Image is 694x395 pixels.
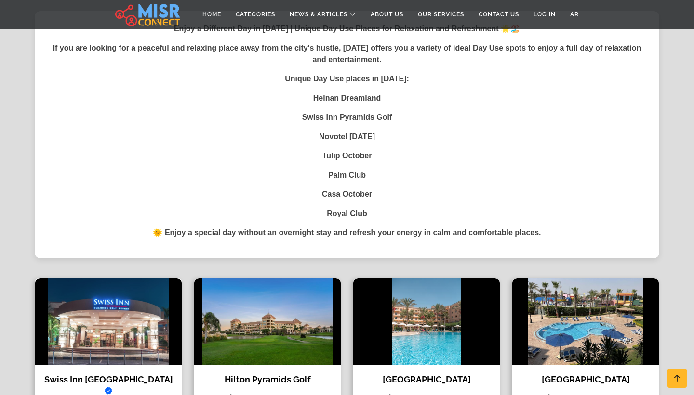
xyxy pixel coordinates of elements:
[285,75,409,83] strong: Unique Day Use places in [DATE]:
[35,278,182,365] img: Swiss Inn Pyramids Golf Resort
[290,10,347,19] span: News & Articles
[512,278,659,365] img: Helnan Dream Hotel
[153,229,541,237] strong: 🌞 Enjoy a special day without an overnight stay and refresh your energy in calm and comfortable p...
[53,44,641,64] strong: If you are looking for a peaceful and relaxing place away from the city's hustle, [DATE] offers y...
[194,278,341,365] img: Hilton Pyramids Golf
[42,374,174,395] h4: Swiss Inn [GEOGRAPHIC_DATA]
[353,278,500,365] img: Novotel Hotel
[282,5,363,24] a: News & Articles
[526,5,563,24] a: Log in
[360,374,493,385] h4: [GEOGRAPHIC_DATA]
[322,190,372,198] strong: Casa October
[520,374,652,385] h4: [GEOGRAPHIC_DATA]
[313,94,381,102] strong: Helnan Dreamland
[327,209,367,217] strong: Royal Club
[363,5,411,24] a: About Us
[228,5,282,24] a: Categories
[471,5,526,24] a: Contact Us
[195,5,228,24] a: Home
[328,171,366,179] strong: Palm Club
[201,374,334,385] h4: Hilton Pyramids Golf
[174,25,520,33] strong: Enjoy a Different Day in [DATE] | Unique Day Use Places for Relaxation and Refreshment 🌟🏖️
[319,132,375,140] strong: Novotel [DATE]
[115,2,180,26] img: main.misr_connect
[322,152,372,160] strong: Tulip October
[411,5,471,24] a: Our Services
[105,387,112,395] svg: Verified account
[563,5,586,24] a: AR
[302,113,392,121] strong: Swiss Inn Pyramids Golf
